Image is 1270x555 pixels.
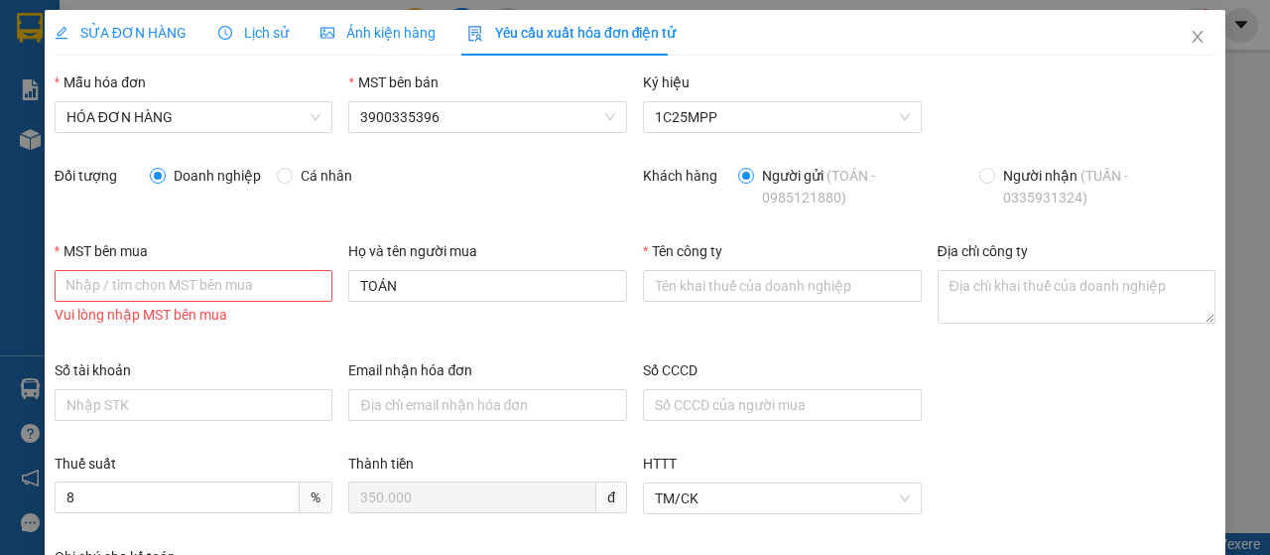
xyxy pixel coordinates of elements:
[467,26,483,42] img: icon
[643,74,690,90] label: Ký hiệu
[467,25,677,41] span: Yêu cầu xuất hóa đơn điện tử
[55,304,333,327] div: Vui lòng nhập MST bên mua
[55,389,333,421] input: Số tài khoản
[360,102,615,132] span: 3900335396
[348,243,477,259] label: Họ và tên người mua
[55,243,148,259] label: MST bên mua
[55,362,131,378] label: Số tài khoản
[596,482,627,513] span: đ
[348,456,414,472] label: Thành tiền
[1190,29,1206,45] span: close
[643,362,698,378] label: Số CCCD
[55,270,333,302] input: MST bên mua
[55,26,68,40] span: edit
[55,482,301,513] input: Thuế suất
[938,243,1028,259] label: Địa chỉ công ty
[66,102,321,132] span: HÓA ĐƠN HÀNG
[293,165,360,187] span: Cá nhân
[300,482,332,513] span: %
[643,270,922,302] input: Tên công ty
[320,25,436,41] span: Ảnh kiện hàng
[348,270,627,302] input: Họ và tên người mua
[55,168,117,184] label: Đối tượng
[655,484,910,513] span: TM/CK
[320,26,334,40] span: picture
[55,25,187,41] span: SỬA ĐƠN HÀNG
[643,243,722,259] label: Tên công ty
[938,270,1216,324] textarea: Địa chỉ công ty
[348,362,472,378] label: Email nhận hóa đơn
[643,389,922,421] input: Số CCCD
[754,165,955,208] span: Người gửi
[166,165,269,187] span: Doanh nghiệp
[55,456,116,472] label: Thuế suất
[995,165,1207,208] span: Người nhận
[348,74,438,90] label: MST bên bán
[348,389,627,421] input: Email nhận hóa đơn
[643,456,677,472] label: HTTT
[55,74,146,90] label: Mẫu hóa đơn
[655,102,910,132] span: 1C25MPP
[643,168,717,184] label: Khách hàng
[1170,10,1225,66] button: Close
[218,26,232,40] span: clock-circle
[218,25,289,41] span: Lịch sử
